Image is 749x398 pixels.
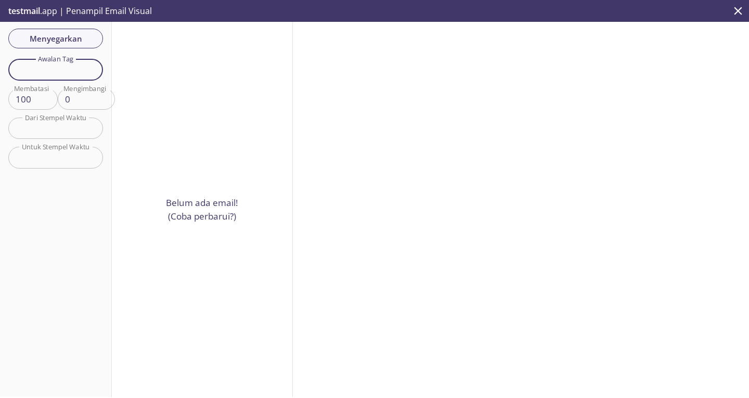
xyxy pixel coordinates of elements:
font: Belum ada email! [166,197,238,209]
font: .app | Penampil Email Visual [40,5,152,17]
font: (Coba perbarui?) [168,210,236,222]
button: Menyegarkan [8,29,103,48]
font: testmail [8,5,40,17]
font: Menyegarkan [30,33,82,44]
